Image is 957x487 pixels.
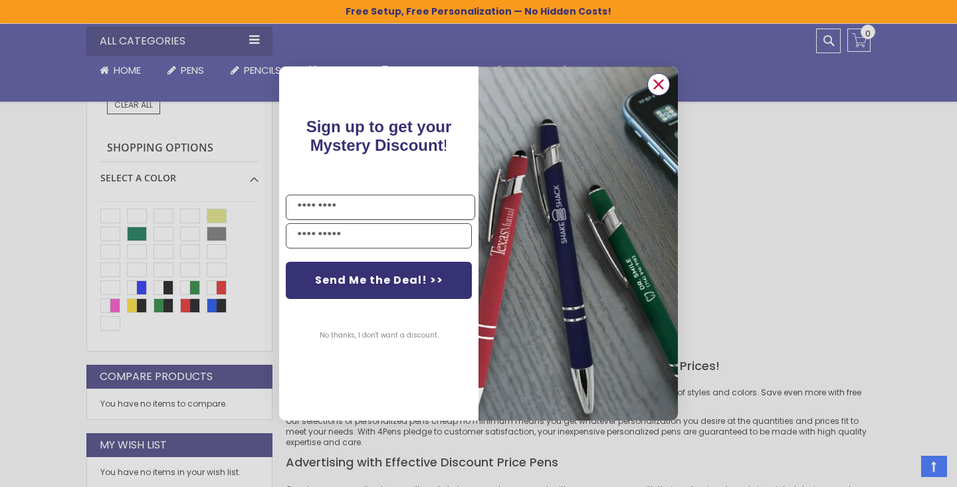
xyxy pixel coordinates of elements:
span: Sign up to get your Mystery Discount [306,118,452,154]
button: Close dialog [647,73,670,96]
button: Send Me the Deal! >> [286,262,472,299]
span: ! [306,118,452,154]
button: No thanks, I don't want a discount. [313,319,445,352]
img: pop-up-image [478,66,678,421]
